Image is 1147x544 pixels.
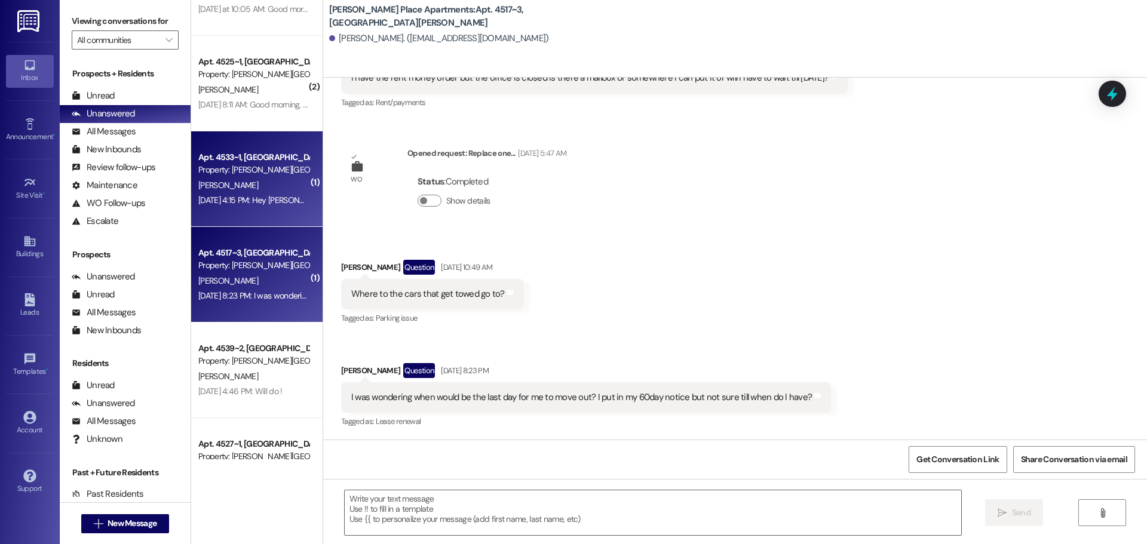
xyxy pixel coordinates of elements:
[198,195,647,205] div: [DATE] 4:15 PM: Hey [PERSON_NAME], I'm working on getting the rest of rent together but hit a cou...
[351,288,505,300] div: Where to the cars that get towed go to?
[198,164,309,176] div: Property: [PERSON_NAME][GEOGRAPHIC_DATA] Apartments
[198,342,309,355] div: Apt. 4539~2, [GEOGRAPHIC_DATA][PERSON_NAME]
[53,131,55,139] span: •
[198,4,903,14] div: [DATE] at 10:05 AM: Good morning this is [PERSON_NAME] in 4531-1 I was seeing if we could schedul...
[6,173,54,205] a: Site Visit •
[1013,446,1135,473] button: Share Conversation via email
[198,180,258,190] span: [PERSON_NAME]
[60,466,191,479] div: Past + Future Residents
[72,379,115,392] div: Unread
[198,56,309,68] div: Apt. 4525~1, [GEOGRAPHIC_DATA][PERSON_NAME]
[1021,453,1127,466] span: Share Conversation via email
[43,189,45,198] span: •
[46,365,48,374] span: •
[72,271,135,283] div: Unanswered
[81,514,170,533] button: New Message
[72,125,136,138] div: All Messages
[60,248,191,261] div: Prospects
[72,143,141,156] div: New Inbounds
[985,499,1043,526] button: Send
[72,12,179,30] label: Viewing conversations for
[72,215,118,228] div: Escalate
[72,161,155,174] div: Review follow-ups
[198,371,258,382] span: [PERSON_NAME]
[341,363,831,382] div: [PERSON_NAME]
[446,195,490,207] label: Show details
[72,288,115,301] div: Unread
[403,363,435,378] div: Question
[407,147,566,164] div: Opened request: Replace one...
[329,4,568,29] b: [PERSON_NAME] Place Apartments: Apt. 4517~3, [GEOGRAPHIC_DATA][PERSON_NAME]
[376,97,426,107] span: Rent/payments
[72,197,145,210] div: WO Follow-ups
[341,94,848,111] div: Tagged as:
[108,517,157,530] span: New Message
[909,446,1007,473] button: Get Conversation Link
[6,349,54,381] a: Templates •
[94,519,103,528] i: 
[515,147,566,159] div: [DATE] 5:47 AM
[1098,508,1107,518] i: 
[77,30,160,50] input: All communities
[351,173,362,186] div: WO
[60,357,191,370] div: Residents
[418,176,444,188] b: Status
[165,35,172,45] i: 
[198,290,679,301] div: [DATE] 8:23 PM: I was wondering when would be the last day for me to move out? I put in my 60day ...
[72,488,144,500] div: Past Residents
[60,67,191,80] div: Prospects + Residents
[72,90,115,102] div: Unread
[341,413,831,430] div: Tagged as:
[6,55,54,87] a: Inbox
[1012,506,1031,519] span: Send
[438,364,489,377] div: [DATE] 8:23 PM
[72,179,137,192] div: Maintenance
[998,508,1007,518] i: 
[72,306,136,319] div: All Messages
[198,259,309,272] div: Property: [PERSON_NAME][GEOGRAPHIC_DATA] Apartments
[6,466,54,498] a: Support
[376,416,421,426] span: Lease renewal
[198,450,309,463] div: Property: [PERSON_NAME][GEOGRAPHIC_DATA] Apartments
[17,10,42,32] img: ResiDesk Logo
[376,313,418,323] span: Parking issue
[329,32,549,45] div: [PERSON_NAME]. ([EMAIL_ADDRESS][DOMAIN_NAME])
[198,151,309,164] div: Apt. 4533~1, [GEOGRAPHIC_DATA][PERSON_NAME]
[198,84,258,95] span: [PERSON_NAME]
[72,433,122,445] div: Unknown
[6,290,54,322] a: Leads
[198,275,258,286] span: [PERSON_NAME]
[403,260,435,275] div: Question
[72,415,136,428] div: All Messages
[351,72,829,84] div: I have the rent money order but the office is closed is there a mailbox or somewhere I can put it...
[351,391,812,404] div: I was wondering when would be the last day for me to move out? I put in my 60day notice but not s...
[198,355,309,367] div: Property: [PERSON_NAME][GEOGRAPHIC_DATA] Apartments
[198,386,283,397] div: [DATE] 4:46 PM: Will do !
[418,173,495,191] div: : Completed
[341,309,524,327] div: Tagged as:
[198,68,309,81] div: Property: [PERSON_NAME][GEOGRAPHIC_DATA] Apartments
[198,247,309,259] div: Apt. 4517~3, [GEOGRAPHIC_DATA][PERSON_NAME]
[438,261,492,273] div: [DATE] 10:49 AM
[916,453,999,466] span: Get Conversation Link
[72,107,135,120] div: Unanswered
[6,231,54,263] a: Buildings
[6,407,54,439] a: Account
[72,324,141,337] div: New Inbounds
[341,260,524,279] div: [PERSON_NAME]
[198,438,309,450] div: Apt. 4527~1, [GEOGRAPHIC_DATA][PERSON_NAME]
[72,397,135,410] div: Unanswered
